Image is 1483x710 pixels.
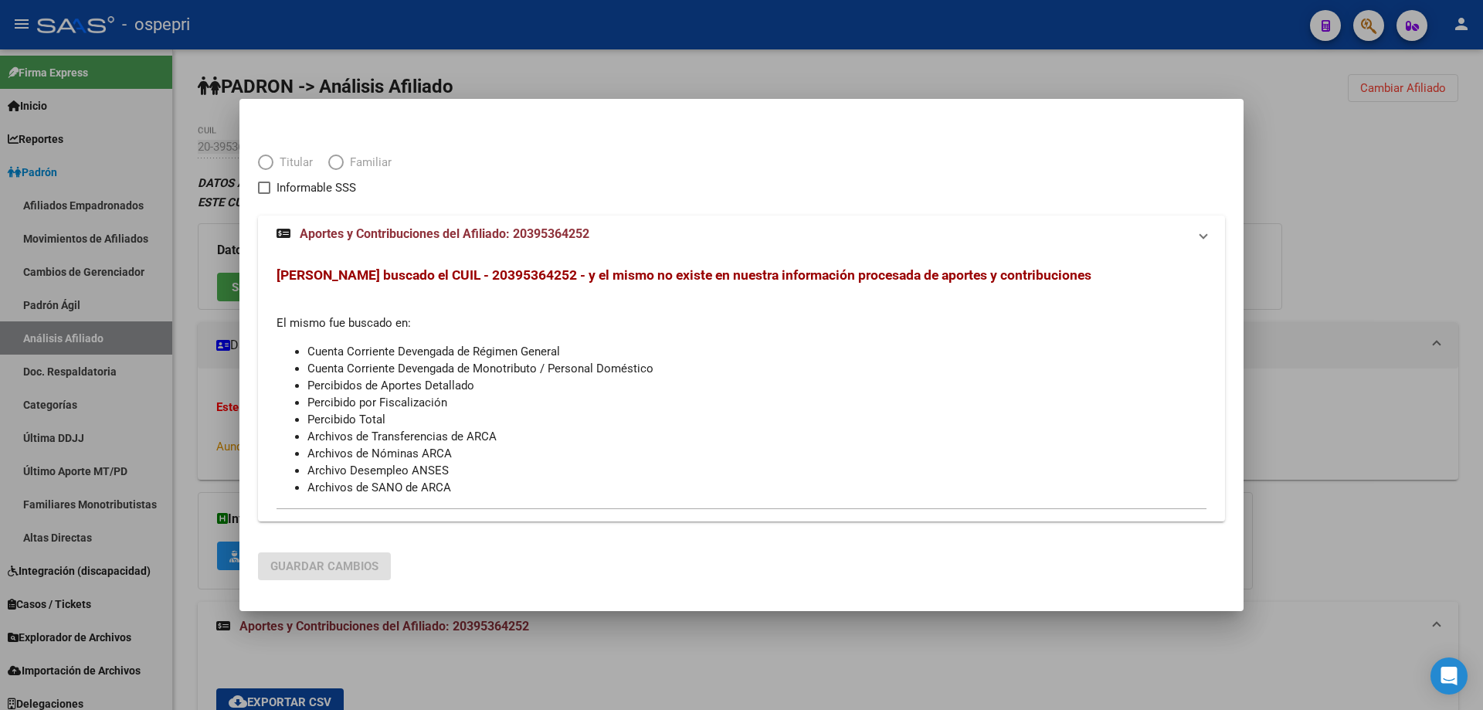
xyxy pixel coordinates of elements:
span: Guardar Cambios [270,559,378,573]
div: Open Intercom Messenger [1430,657,1468,695]
button: Guardar Cambios [258,552,391,580]
mat-radio-group: Elija una opción [258,158,407,172]
div: El mismo fue buscado en: [277,267,1206,496]
mat-expansion-panel-header: Aportes y Contribuciones del Afiliado: 20395364252 [258,216,1225,253]
li: Percibido por Fiscalización [307,394,1206,411]
li: Archivo Desempleo ANSES [307,462,1206,479]
li: Percibido Total [307,411,1206,428]
li: Archivos de Transferencias de ARCA [307,428,1206,445]
li: Archivos de SANO de ARCA [307,479,1206,496]
span: Informable SSS [277,178,356,197]
span: [PERSON_NAME] buscado el CUIL - 20395364252 - y el mismo no existe en nuestra información procesa... [277,267,1091,283]
div: Aportes y Contribuciones del Afiliado: 20395364252 [258,253,1225,521]
li: Cuenta Corriente Devengada de Régimen General [307,343,1206,360]
li: Archivos de Nóminas ARCA [307,445,1206,462]
span: Familiar [344,154,392,172]
span: Titular [273,154,313,172]
li: Cuenta Corriente Devengada de Monotributo / Personal Doméstico [307,360,1206,377]
li: Percibidos de Aportes Detallado [307,377,1206,394]
span: Aportes y Contribuciones del Afiliado: 20395364252 [300,226,589,241]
